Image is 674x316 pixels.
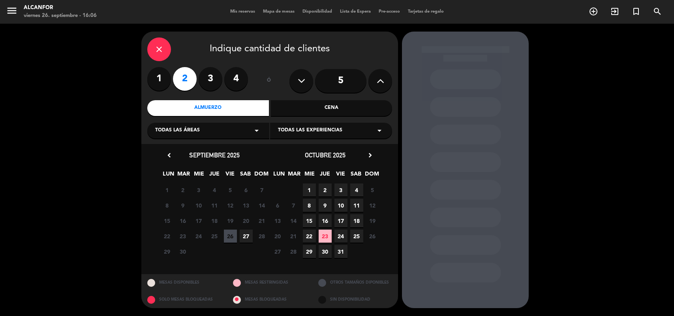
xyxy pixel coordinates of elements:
[240,199,253,212] span: 13
[141,291,227,308] div: SOLO MESAS BLOQUEADAS
[319,199,332,212] span: 9
[192,230,205,243] span: 24
[305,151,345,159] span: octubre 2025
[271,214,284,227] span: 13
[589,7,598,16] i: add_circle_outline
[224,214,237,227] span: 19
[224,230,237,243] span: 26
[255,199,268,212] span: 14
[350,199,363,212] span: 11
[271,100,392,116] div: Cena
[24,12,97,20] div: viernes 26. septiembre - 16:06
[176,230,190,243] span: 23
[161,214,174,227] span: 15
[278,127,342,135] span: Todas las experiencias
[154,45,164,54] i: close
[303,183,316,196] span: 1
[334,245,347,258] span: 31
[271,199,284,212] span: 6
[252,126,261,135] i: arrow_drop_down
[161,183,174,196] span: 1
[208,183,221,196] span: 4
[366,199,379,212] span: 12
[319,245,332,258] span: 30
[349,169,362,182] span: SAB
[334,214,347,227] span: 17
[255,183,268,196] span: 7
[334,230,347,243] span: 24
[319,230,332,243] span: 23
[147,100,269,116] div: Almuerzo
[189,151,240,159] span: septiembre 2025
[404,9,448,14] span: Tarjetas de regalo
[147,37,392,61] div: Indique cantidad de clientes
[366,214,379,227] span: 19
[366,151,374,159] i: chevron_right
[224,67,248,91] label: 4
[176,214,190,227] span: 16
[336,9,375,14] span: Lista de Espera
[255,230,268,243] span: 28
[24,4,97,12] div: Alcanfor
[176,199,190,212] span: 9
[192,183,205,196] span: 3
[312,291,398,308] div: SIN DISPONIBILIDAD
[303,230,316,243] span: 22
[303,169,316,182] span: MIE
[312,274,398,291] div: OTROS TAMAÑOS DIPONIBLES
[255,214,268,227] span: 21
[239,169,252,182] span: SAB
[165,151,173,159] i: chevron_left
[271,230,284,243] span: 20
[226,9,259,14] span: Mis reservas
[224,183,237,196] span: 5
[350,183,363,196] span: 4
[610,7,620,16] i: exit_to_app
[147,67,171,91] label: 1
[256,67,282,95] div: ó
[334,169,347,182] span: VIE
[319,214,332,227] span: 16
[208,230,221,243] span: 25
[192,199,205,212] span: 10
[259,9,299,14] span: Mapa de mesas
[287,230,300,243] span: 21
[287,214,300,227] span: 14
[288,169,301,182] span: MAR
[303,245,316,258] span: 29
[6,5,18,19] button: menu
[287,199,300,212] span: 7
[366,183,379,196] span: 5
[161,245,174,258] span: 29
[631,7,641,16] i: turned_in_not
[272,169,285,182] span: LUN
[350,230,363,243] span: 25
[287,245,300,258] span: 28
[162,169,175,182] span: LUN
[240,183,253,196] span: 6
[155,127,200,135] span: Todas las áreas
[240,214,253,227] span: 20
[141,274,227,291] div: MESAS DISPONIBLES
[375,9,404,14] span: Pre-acceso
[319,183,332,196] span: 2
[254,169,267,182] span: DOM
[6,5,18,17] i: menu
[208,214,221,227] span: 18
[223,169,237,182] span: VIE
[350,214,363,227] span: 18
[227,291,313,308] div: MESAS BLOQUEADAS
[176,183,190,196] span: 2
[161,230,174,243] span: 22
[177,169,190,182] span: MAR
[365,169,378,182] span: DOM
[334,199,347,212] span: 10
[192,214,205,227] span: 17
[199,67,222,91] label: 3
[240,230,253,243] span: 27
[299,9,336,14] span: Disponibilidad
[208,199,221,212] span: 11
[366,230,379,243] span: 26
[653,7,662,16] i: search
[375,126,384,135] i: arrow_drop_down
